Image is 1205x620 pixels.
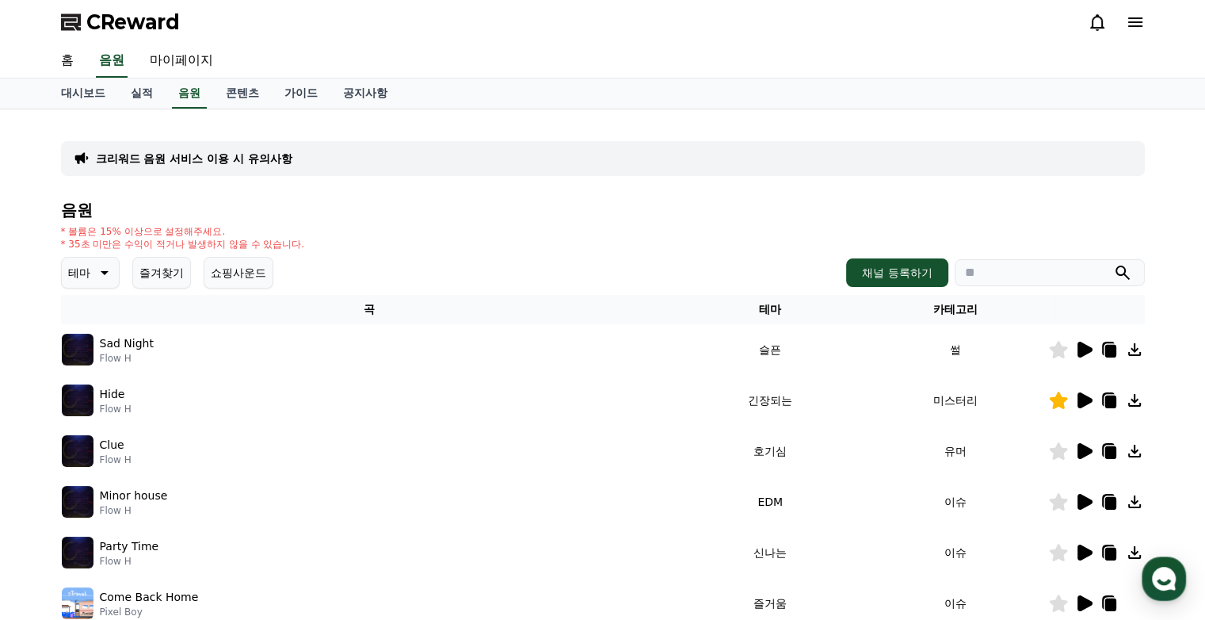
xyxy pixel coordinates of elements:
[145,513,164,526] span: 대화
[50,512,59,525] span: 홈
[100,386,125,403] p: Hide
[863,295,1048,324] th: 카테고리
[61,201,1145,219] h4: 음원
[330,78,400,109] a: 공지사항
[863,527,1048,578] td: 이슈
[863,375,1048,426] td: 미스터리
[100,538,159,555] p: Party Time
[677,527,863,578] td: 신나는
[245,512,264,525] span: 설정
[204,257,273,289] button: 쇼핑사운드
[137,44,226,78] a: 마이페이지
[100,403,132,415] p: Flow H
[61,295,678,324] th: 곡
[61,225,305,238] p: * 볼륨은 15% 이상으로 설정해주세요.
[62,334,93,365] img: music
[100,352,154,365] p: Flow H
[677,476,863,527] td: EDM
[96,44,128,78] a: 음원
[677,375,863,426] td: 긴장되는
[100,454,132,466] p: Flow H
[86,10,180,35] span: CReward
[100,437,124,454] p: Clue
[96,151,292,166] a: 크리워드 음원 서비스 이용 시 유의사항
[677,295,863,324] th: 테마
[62,435,93,467] img: music
[677,324,863,375] td: 슬픈
[100,488,168,504] p: Minor house
[5,488,105,528] a: 홈
[62,587,93,619] img: music
[62,385,93,416] img: music
[863,476,1048,527] td: 이슈
[272,78,330,109] a: 가이드
[61,10,180,35] a: CReward
[100,504,168,517] p: Flow H
[62,486,93,518] img: music
[100,589,199,606] p: Come Back Home
[100,335,154,352] p: Sad Night
[100,606,199,618] p: Pixel Boy
[62,537,93,568] img: music
[48,44,86,78] a: 홈
[68,262,90,284] p: 테마
[118,78,166,109] a: 실적
[863,426,1048,476] td: 유머
[846,258,948,287] button: 채널 등록하기
[48,78,118,109] a: 대시보드
[677,426,863,476] td: 호기심
[132,257,191,289] button: 즐겨찾기
[172,78,207,109] a: 음원
[213,78,272,109] a: 콘텐츠
[100,555,159,568] p: Flow H
[863,324,1048,375] td: 썰
[61,238,305,251] p: * 35초 미만은 수익이 적거나 발생하지 않을 수 있습니다.
[204,488,304,528] a: 설정
[61,257,120,289] button: 테마
[105,488,204,528] a: 대화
